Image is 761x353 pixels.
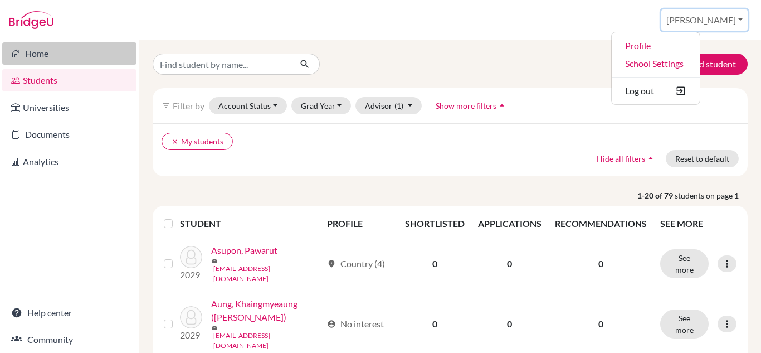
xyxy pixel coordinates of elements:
[211,297,322,324] a: Aung, Khaingmyeaung ([PERSON_NAME])
[180,268,202,282] p: 2029
[653,210,743,237] th: SEE MORE
[612,37,700,55] a: Profile
[548,210,653,237] th: RECOMMENDATIONS
[180,306,202,328] img: Aung, Khaingmyeaung (Ryan)
[162,133,233,150] button: clearMy students
[2,96,136,119] a: Universities
[162,101,170,110] i: filter_list
[291,97,352,114] button: Grad Year
[436,101,496,110] span: Show more filters
[555,257,647,270] p: 0
[211,244,277,257] a: Asupon, Pawarut
[663,54,748,75] button: Add student
[587,150,666,167] button: Hide all filtersarrow_drop_up
[180,246,202,268] img: Asupon, Pawarut
[398,237,471,291] td: 0
[666,150,739,167] button: Reset to default
[496,100,508,111] i: arrow_drop_up
[645,153,656,164] i: arrow_drop_up
[661,9,748,31] button: [PERSON_NAME]
[327,320,336,328] span: account_circle
[637,190,675,201] strong: 1-20 of 79
[660,310,709,339] button: See more
[611,32,700,105] ul: [PERSON_NAME]
[355,97,422,114] button: Advisor(1)
[327,259,336,268] span: location_on
[675,190,748,201] span: students on page 1
[612,82,700,100] button: Log out
[394,101,403,110] span: (1)
[213,264,322,284] a: [EMAIL_ADDRESS][DOMAIN_NAME]
[320,210,398,237] th: PROFILE
[471,210,548,237] th: APPLICATIONS
[2,302,136,324] a: Help center
[2,151,136,173] a: Analytics
[9,11,53,29] img: Bridge-U
[209,97,287,114] button: Account Status
[211,258,218,264] span: mail
[2,69,136,91] a: Students
[327,317,384,331] div: No interest
[2,123,136,146] a: Documents
[398,210,471,237] th: SHORTLISTED
[173,100,204,111] span: Filter by
[211,325,218,331] span: mail
[171,138,179,146] i: clear
[153,54,291,75] input: Find student by name...
[555,317,647,331] p: 0
[660,249,709,278] button: See more
[2,328,136,351] a: Community
[2,42,136,65] a: Home
[471,237,548,291] td: 0
[327,257,385,270] div: Country (4)
[612,55,700,72] a: School Settings
[180,210,320,237] th: STUDENT
[180,328,202,342] p: 2029
[597,154,645,163] span: Hide all filters
[213,331,322,351] a: [EMAIL_ADDRESS][DOMAIN_NAME]
[426,97,517,114] button: Show more filtersarrow_drop_up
